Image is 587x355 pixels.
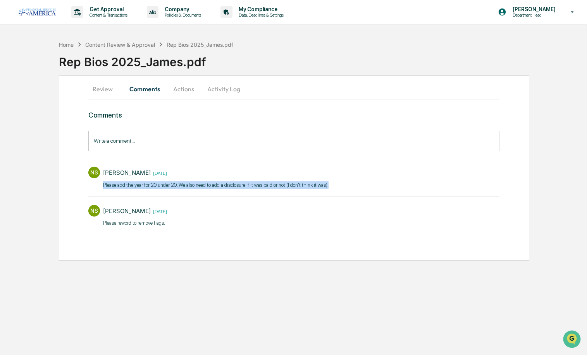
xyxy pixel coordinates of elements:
[8,59,22,73] img: 1746055101610-c473b297-6a78-478c-a979-82029cc54cd1
[158,6,205,12] p: Company
[506,12,559,18] p: Department Head
[103,219,167,227] p: ​Please reword to remove flags.
[167,41,233,48] div: Rep Bios 2025_James.pdf
[506,6,559,12] p: [PERSON_NAME]
[64,97,96,105] span: Attestations
[85,41,155,48] div: Content Review & Approval
[26,67,98,73] div: We're available if you need us!
[151,208,167,214] span: [DATE]
[151,169,167,176] span: [DATE]
[166,80,201,98] button: Actions
[8,98,14,104] div: 🖐️
[5,94,53,108] a: 🖐️Preclearance
[88,111,499,119] h3: Comments
[83,6,131,12] p: Get Approval
[88,80,499,98] div: secondary tabs example
[20,35,128,43] input: Clear
[562,329,583,350] iframe: Open customer support
[103,169,151,176] div: [PERSON_NAME]
[15,112,49,120] span: Data Lookup
[19,9,56,15] img: logo
[56,98,62,104] div: 🗄️
[88,167,100,178] div: NS
[123,80,166,98] button: Comments
[59,41,74,48] div: Home
[232,12,287,18] p: Data, Deadlines & Settings
[103,207,151,215] div: [PERSON_NAME]
[158,12,205,18] p: Policies & Documents
[132,61,141,71] button: Start new chat
[88,205,100,217] div: NS
[15,97,50,105] span: Preclearance
[103,181,329,189] p: Please add the year for 20 under 20. We also need to add a disclosure if it was paid or not (I do...
[77,131,94,137] span: Pylon
[26,59,127,67] div: Start new chat
[8,113,14,119] div: 🔎
[83,12,131,18] p: Content & Transactions
[55,131,94,137] a: Powered byPylon
[201,80,246,98] button: Activity Log
[232,6,287,12] p: My Compliance
[8,16,141,29] p: How can we help?
[53,94,99,108] a: 🗄️Attestations
[5,109,52,123] a: 🔎Data Lookup
[88,80,123,98] button: Review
